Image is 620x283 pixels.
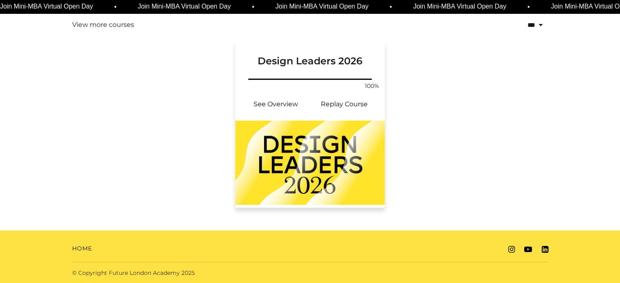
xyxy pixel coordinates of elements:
[245,42,375,67] h3: Design Leaders 2026
[389,2,391,12] span: •
[72,20,134,30] a: View more courses
[113,2,116,12] span: •
[72,244,92,253] a: Home
[310,94,379,114] a: Design Leaders 2026: Resume Course
[66,269,310,277] div: © Copyright Future London Academy 2025
[527,2,529,12] span: •
[362,82,382,90] span: 100%
[492,15,548,35] select: status
[251,2,254,12] span: •
[235,42,385,77] a: Design Leaders 2026
[242,94,310,114] a: Design Leaders 2026: See Overview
